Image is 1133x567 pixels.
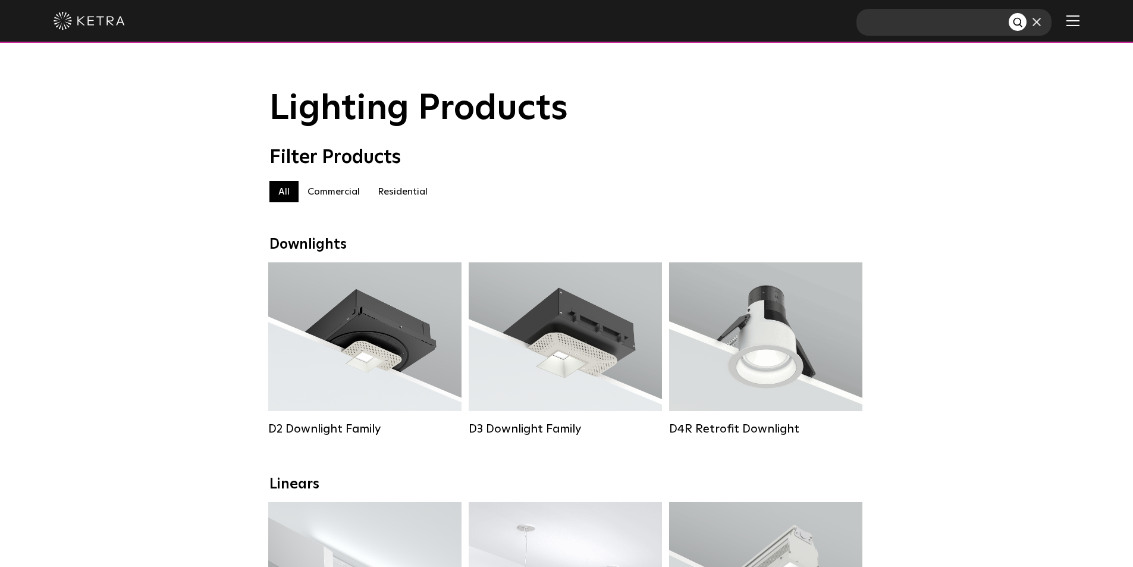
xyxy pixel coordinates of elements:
[369,181,437,202] label: Residential
[1012,17,1025,29] img: search button
[268,262,462,436] a: D2 Downlight Family Lumen Output:1200Colors:White / Black / Gloss Black / Silver / Bronze / Silve...
[469,262,662,436] a: D3 Downlight Family Lumen Output:700 / 900 / 1100Colors:White / Black / Silver / Bronze / Paintab...
[669,422,862,436] div: D4R Retrofit Downlight
[269,146,864,169] div: Filter Products
[1066,15,1079,26] img: Hamburger%20Nav.svg
[269,236,864,253] div: Downlights
[269,91,568,127] span: Lighting Products
[1009,13,1027,31] button: Search
[299,181,369,202] label: Commercial
[469,422,662,436] div: D3 Downlight Family
[269,476,864,493] div: Linears
[269,181,299,202] label: All
[1032,18,1041,26] img: close search form
[669,262,862,436] a: D4R Retrofit Downlight Lumen Output:800Colors:White / BlackBeam Angles:15° / 25° / 40° / 60°Watta...
[54,12,125,30] img: ketra-logo-2019-white
[268,422,462,436] div: D2 Downlight Family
